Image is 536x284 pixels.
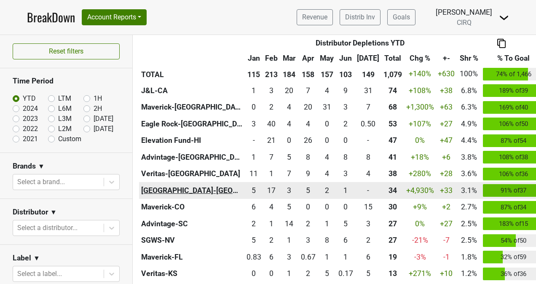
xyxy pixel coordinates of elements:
[336,132,355,149] td: 0
[381,115,404,132] th: 53.080
[263,166,280,182] td: 1
[301,168,316,179] div: 9
[299,166,318,182] td: 9.334
[50,207,57,217] span: ▼
[244,215,263,232] td: 2
[282,118,297,129] div: 4
[438,152,455,163] div: +6
[299,265,318,282] td: 2
[247,135,261,146] div: -
[139,115,244,132] th: Eagle Rock-[GEOGRAPHIC_DATA]
[357,201,379,212] div: 15
[355,249,382,265] td: 6.167
[338,268,353,279] div: 0.17
[355,265,382,282] td: 4.5
[280,65,299,82] th: 184
[404,50,436,65] th: Chg %: activate to sort column ascending
[247,235,261,246] div: 5
[247,252,261,263] div: 0.83
[265,235,278,246] div: 2
[247,201,261,212] div: 6
[336,115,355,132] td: 2
[381,182,404,199] th: 33.502
[58,94,71,104] label: LTM
[282,135,297,146] div: 0
[244,232,263,249] td: 5
[265,168,278,179] div: 1
[280,82,299,99] td: 19.502
[319,168,334,179] div: 4
[438,85,455,96] div: +38
[247,268,261,279] div: 0
[301,118,316,129] div: 4
[338,152,353,163] div: 8
[317,265,336,282] td: 5.334
[404,199,436,216] td: +9 %
[457,99,481,116] td: 6.3%
[299,249,318,265] td: 0.666
[457,115,481,132] td: 4.9%
[381,232,404,249] th: 27.000
[355,50,382,65] th: Jul: activate to sort column ascending
[404,132,436,149] td: 0 %
[139,249,244,265] th: Maverick-FL
[383,152,402,163] div: 41
[319,135,334,146] div: 0
[336,65,355,82] th: 103
[82,9,147,25] button: Account Reports
[319,152,334,163] div: 4
[404,215,436,232] td: 0 %
[457,182,481,199] td: 3.1%
[438,252,455,263] div: -1
[94,114,113,124] label: [DATE]
[263,182,280,199] td: 17.168
[263,232,280,249] td: 2
[139,149,244,166] th: Advintage-[GEOGRAPHIC_DATA]
[317,82,336,99] td: 4
[338,185,353,196] div: 1
[381,50,404,65] th: Total: activate to sort column ascending
[457,232,481,249] td: 2.5%
[263,265,280,282] td: 0
[280,115,299,132] td: 4
[355,182,382,199] td: 0
[338,252,353,263] div: 1
[58,134,81,144] label: Custom
[139,215,244,232] th: Advintage-SC
[247,168,261,179] div: 11
[355,166,382,182] td: 3.833
[139,199,244,216] th: Maverick-CO
[58,124,72,134] label: L2M
[381,65,404,82] th: 1,079
[438,102,455,113] div: +63
[244,265,263,282] td: 0
[383,135,402,146] div: 47
[338,135,353,146] div: 0
[301,268,316,279] div: 2
[94,124,113,134] label: [DATE]
[381,249,404,265] th: 19.085
[383,235,402,246] div: 27
[23,104,38,114] label: 2024
[299,65,318,82] th: 158
[319,102,334,113] div: 31
[301,152,316,163] div: 8
[317,182,336,199] td: 1.5
[357,218,379,229] div: 3
[336,265,355,282] td: 0.166
[383,85,402,96] div: 74
[299,215,318,232] td: 1.5
[282,168,297,179] div: 7
[319,218,334,229] div: 1
[282,235,297,246] div: 1
[336,166,355,182] td: 2.999
[438,185,455,196] div: +33
[58,114,72,124] label: L3M
[265,152,278,163] div: 7
[457,50,481,65] th: Shr %: activate to sort column ascending
[457,19,472,27] span: CIRQ
[383,102,402,113] div: 68
[317,65,336,82] th: 157
[282,201,297,212] div: 5
[247,85,261,96] div: 1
